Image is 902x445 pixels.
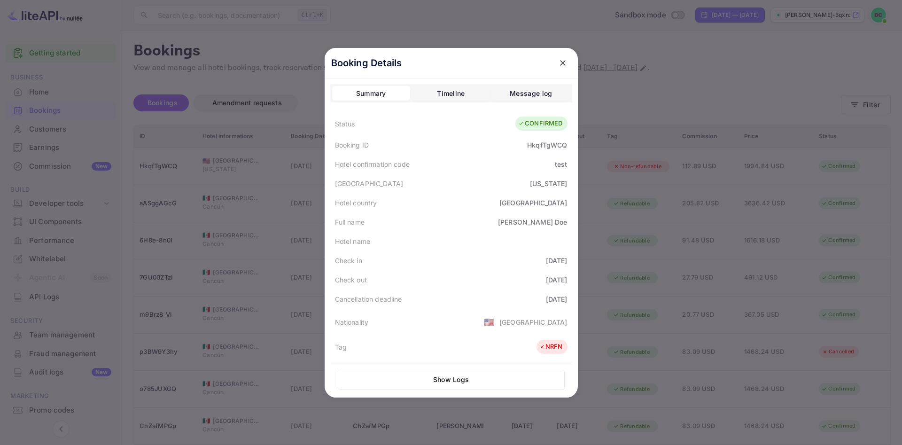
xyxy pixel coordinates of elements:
[335,159,410,169] div: Hotel confirmation code
[546,275,568,285] div: [DATE]
[335,236,371,246] div: Hotel name
[335,275,367,285] div: Check out
[335,217,365,227] div: Full name
[539,342,563,351] div: NRFN
[335,342,347,352] div: Tag
[335,256,362,265] div: Check in
[498,217,568,227] div: [PERSON_NAME] Doe
[530,179,568,188] div: [US_STATE]
[338,370,565,390] button: Show Logs
[335,317,369,327] div: Nationality
[510,88,552,99] div: Message log
[555,159,568,169] div: test
[332,86,410,101] button: Summary
[335,119,355,129] div: Status
[437,88,465,99] div: Timeline
[335,198,377,208] div: Hotel country
[331,56,402,70] p: Booking Details
[499,198,568,208] div: [GEOGRAPHIC_DATA]
[546,294,568,304] div: [DATE]
[554,55,571,71] button: close
[499,317,568,327] div: [GEOGRAPHIC_DATA]
[356,88,386,99] div: Summary
[335,140,369,150] div: Booking ID
[335,179,404,188] div: [GEOGRAPHIC_DATA]
[527,140,567,150] div: HkqfTgWCQ
[518,119,562,128] div: CONFIRMED
[335,294,402,304] div: Cancellation deadline
[492,86,570,101] button: Message log
[412,86,490,101] button: Timeline
[546,256,568,265] div: [DATE]
[484,313,495,330] span: United States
